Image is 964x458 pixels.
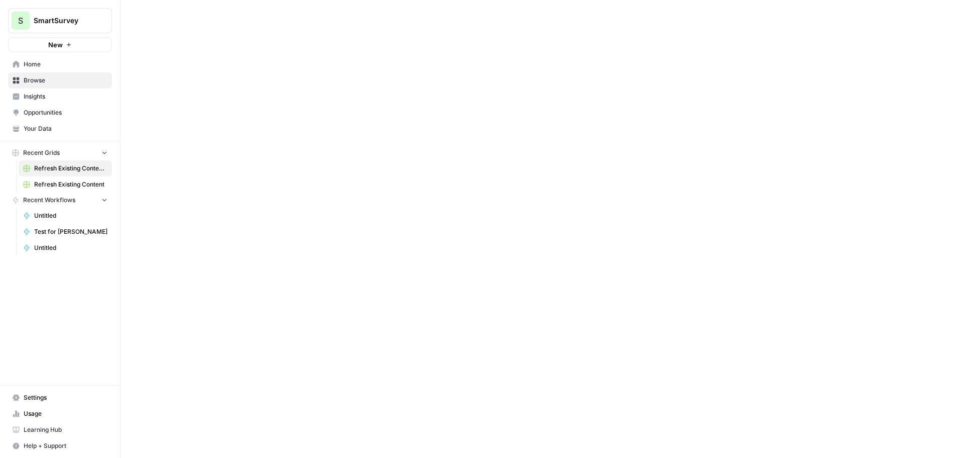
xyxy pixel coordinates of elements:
a: Browse [8,72,112,88]
a: Untitled [19,240,112,256]
span: S [18,15,23,27]
span: Recent Grids [23,148,60,157]
span: Untitled [34,243,107,252]
span: Opportunities [24,108,107,117]
span: Recent Workflows [23,196,75,205]
a: Usage [8,406,112,422]
span: Test for [PERSON_NAME] [34,227,107,236]
a: Refresh Existing Content (1) [19,160,112,176]
button: Recent Workflows [8,193,112,208]
a: Untitled [19,208,112,224]
a: Opportunities [8,105,112,121]
span: Help + Support [24,441,107,450]
a: Refresh Existing Content [19,176,112,193]
a: Learning Hub [8,422,112,438]
span: Learning Hub [24,425,107,434]
a: Test for [PERSON_NAME] [19,224,112,240]
span: Insights [24,92,107,101]
span: Home [24,60,107,69]
button: Workspace: SmartSurvey [8,8,112,33]
span: Browse [24,76,107,85]
span: Your Data [24,124,107,133]
span: New [48,40,63,50]
span: SmartSurvey [34,16,94,26]
span: Refresh Existing Content (1) [34,164,107,173]
span: Usage [24,409,107,418]
a: Home [8,56,112,72]
a: Settings [8,390,112,406]
span: Untitled [34,211,107,220]
span: Refresh Existing Content [34,180,107,189]
a: Insights [8,88,112,105]
button: Recent Grids [8,145,112,160]
button: Help + Support [8,438,112,454]
button: New [8,37,112,52]
a: Your Data [8,121,112,137]
span: Settings [24,393,107,402]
